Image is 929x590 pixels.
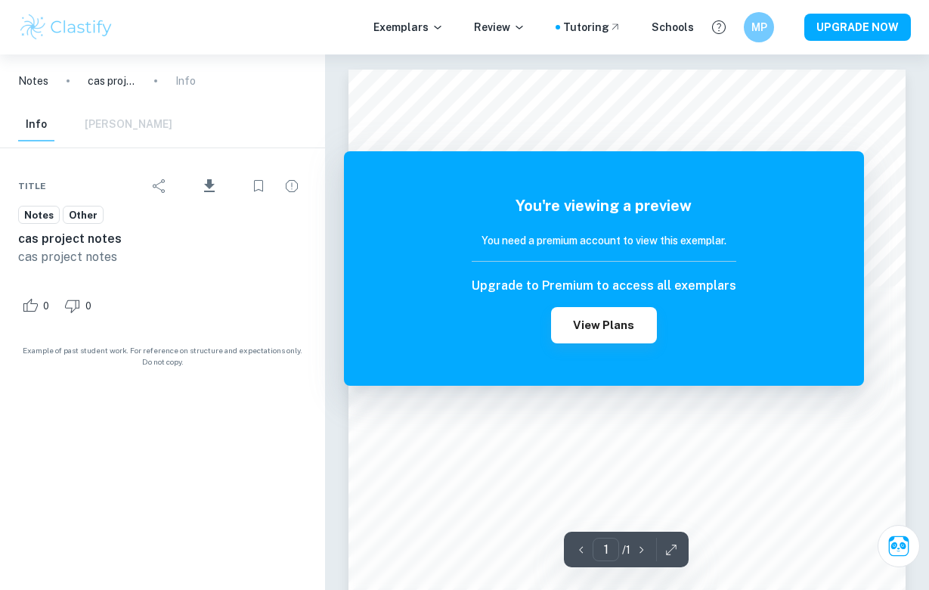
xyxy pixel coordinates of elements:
[144,171,175,201] div: Share
[88,73,136,89] p: cas project notes
[18,108,54,141] button: Info
[18,230,307,248] h6: cas project notes
[63,206,104,225] a: Other
[878,525,920,567] button: Ask Clai
[243,171,274,201] div: Bookmark
[277,171,307,201] div: Report issue
[175,73,196,89] p: Info
[18,73,48,89] a: Notes
[18,293,57,318] div: Like
[706,14,732,40] button: Help and Feedback
[751,19,768,36] h6: MP
[373,19,444,36] p: Exemplars
[804,14,911,41] button: UPGRADE NOW
[472,232,736,249] h6: You need a premium account to view this exemplar.
[744,12,774,42] button: MP
[472,194,736,217] h5: You're viewing a preview
[18,12,114,42] img: Clastify logo
[652,19,694,36] a: Schools
[19,208,59,223] span: Notes
[18,345,307,368] span: Example of past student work. For reference on structure and expectations only. Do not copy.
[18,179,46,193] span: Title
[563,19,621,36] a: Tutoring
[63,208,103,223] span: Other
[60,293,100,318] div: Dislike
[472,277,736,295] h6: Upgrade to Premium to access all exemplars
[35,299,57,314] span: 0
[474,19,525,36] p: Review
[622,542,630,558] p: / 1
[18,248,307,266] p: cas project notes
[178,166,240,206] div: Download
[18,206,60,225] a: Notes
[77,299,100,314] span: 0
[551,307,657,343] button: View Plans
